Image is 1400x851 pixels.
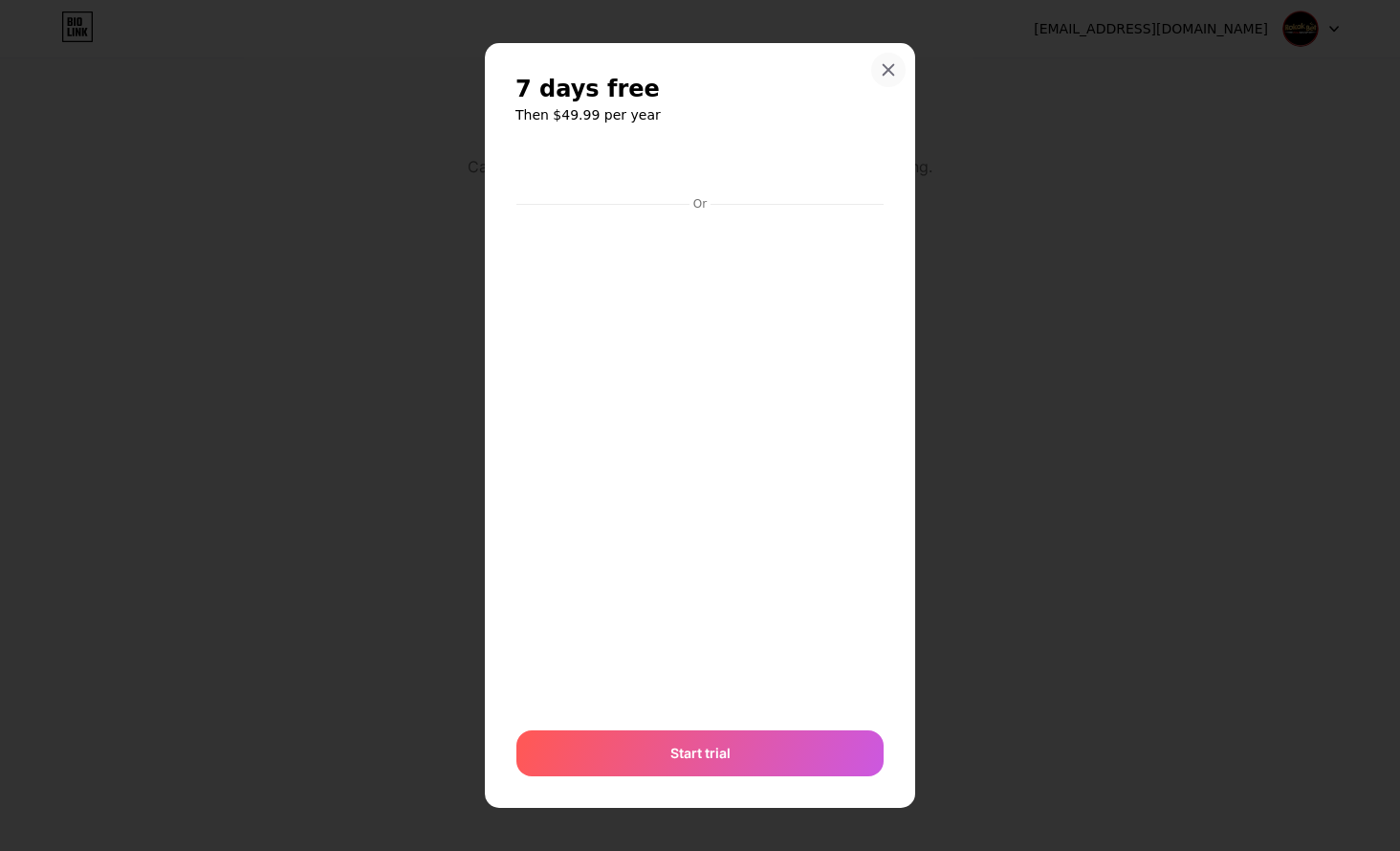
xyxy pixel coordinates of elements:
[513,213,887,710] iframe: Bingkai input pembayaran aman
[515,74,660,104] span: 7 days free
[516,145,884,190] iframe: Bingkai tombol pembayaran aman
[670,743,731,763] span: Start trial
[689,196,711,212] div: Or
[515,105,885,124] h6: Then $49.99 per year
